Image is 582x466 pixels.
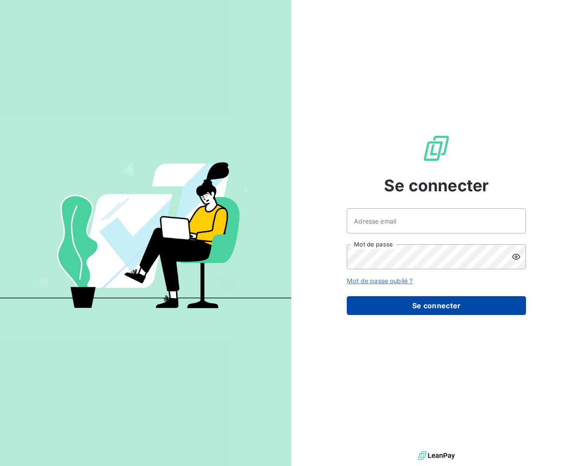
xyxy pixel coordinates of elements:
[347,296,526,315] button: Se connecter
[347,277,413,285] a: Mot de passe oublié ?
[384,173,489,198] span: Se connecter
[422,134,451,163] img: Logo LeanPay
[418,449,455,462] img: logo
[347,208,526,233] input: placeholder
